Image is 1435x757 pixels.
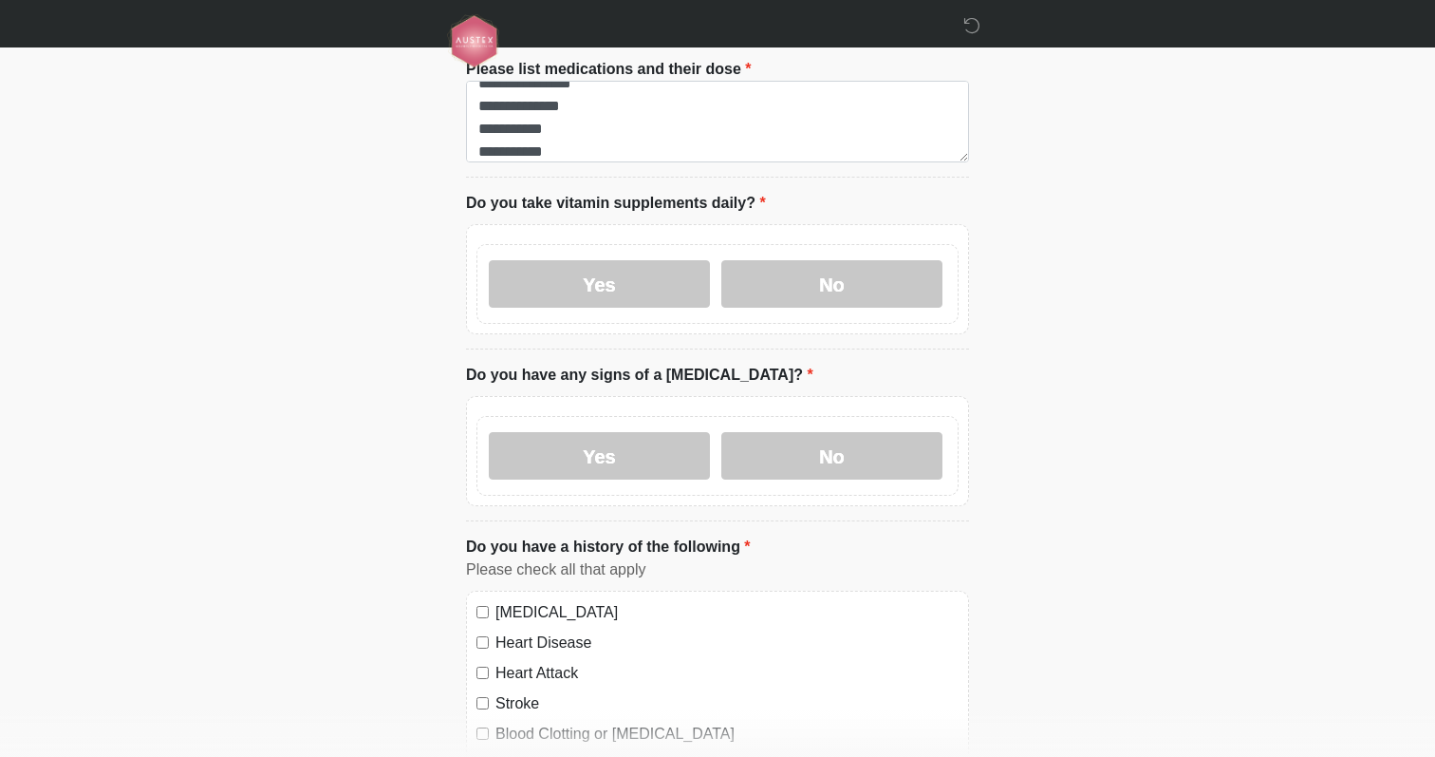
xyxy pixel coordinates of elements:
input: [MEDICAL_DATA] [476,606,489,618]
label: Do you take vitamin supplements daily? [466,192,766,215]
label: Heart Disease [495,632,959,654]
label: No [721,432,942,480]
label: Yes [489,432,710,480]
input: Heart Attack [476,667,489,679]
label: Do you have a history of the following [466,536,751,558]
input: Blood Clotting or [MEDICAL_DATA] [476,728,489,740]
input: Stroke [476,697,489,710]
label: Do you have any signs of a [MEDICAL_DATA]? [466,364,813,387]
label: Heart Attack [495,662,959,685]
img: AUSTEX Wellness & Medical Spa Logo [447,14,499,68]
label: No [721,260,942,308]
label: Stroke [495,692,959,715]
input: Heart Disease [476,636,489,649]
div: Please check all that apply [466,558,969,581]
label: Yes [489,260,710,308]
label: [MEDICAL_DATA] [495,601,959,624]
label: Blood Clotting or [MEDICAL_DATA] [495,723,959,746]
